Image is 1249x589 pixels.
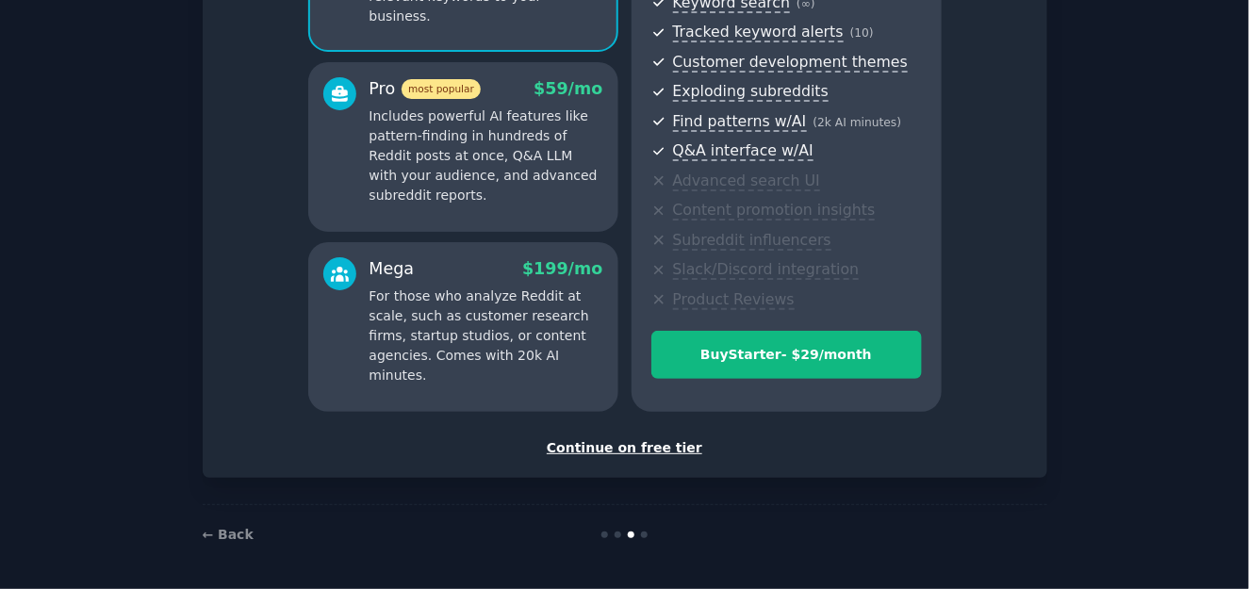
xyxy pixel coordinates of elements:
div: Buy Starter - $ 29 /month [652,345,921,365]
div: Pro [370,77,481,101]
span: Customer development themes [673,53,909,73]
span: Exploding subreddits [673,82,829,102]
a: ← Back [203,527,254,542]
span: $ 199 /mo [522,259,602,278]
span: Product Reviews [673,290,795,310]
div: Mega [370,257,415,281]
p: Includes powerful AI features like pattern-finding in hundreds of Reddit posts at once, Q&A LLM w... [370,106,603,205]
p: For those who analyze Reddit at scale, such as customer research firms, startup studios, or conte... [370,286,603,385]
div: Continue on free tier [222,438,1027,458]
span: Tracked keyword alerts [673,23,844,42]
span: Advanced search UI [673,172,820,191]
span: ( 10 ) [850,26,874,40]
span: Find patterns w/AI [673,112,807,132]
button: BuyStarter- $29/month [651,331,922,379]
span: Q&A interface w/AI [673,141,813,161]
span: ( 2k AI minutes ) [813,116,902,129]
span: Slack/Discord integration [673,260,860,280]
span: Subreddit influencers [673,231,831,251]
span: $ 59 /mo [534,79,602,98]
span: most popular [402,79,481,99]
span: Content promotion insights [673,201,876,221]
